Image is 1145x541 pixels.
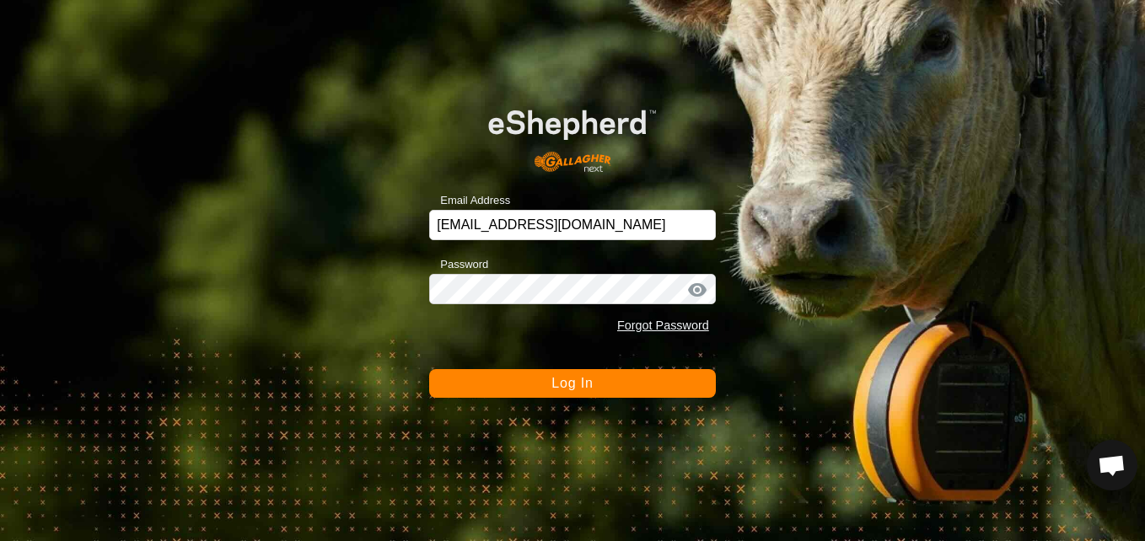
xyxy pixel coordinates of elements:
[429,256,488,273] label: Password
[617,319,709,332] a: Forgot Password
[1087,440,1137,490] div: Open chat
[429,192,510,209] label: Email Address
[458,86,687,184] img: E-shepherd Logo
[429,210,716,240] input: Email Address
[551,376,593,390] span: Log In
[429,369,716,398] button: Log In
